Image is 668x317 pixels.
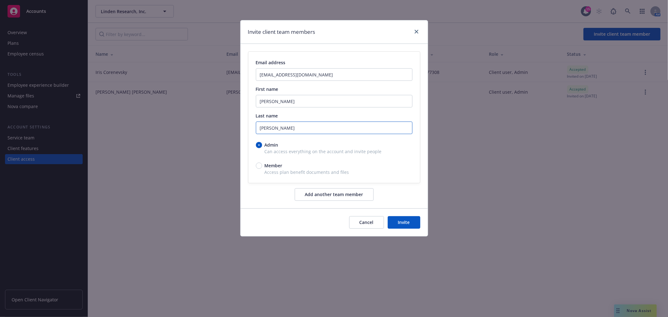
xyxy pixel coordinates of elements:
[256,86,278,92] span: First name
[256,122,412,134] input: Enter last name
[413,28,420,35] a: close
[256,95,412,107] input: Enter first name
[248,28,315,36] h1: Invite client team members
[248,51,420,183] div: email
[256,169,412,175] span: Access plan benefit documents and files
[256,142,262,148] input: Admin
[265,142,278,148] span: Admin
[256,148,412,155] span: Can access everything on the account and invite people
[295,188,374,201] button: Add another team member
[265,162,282,169] span: Member
[349,216,384,229] button: Cancel
[256,163,262,169] input: Member
[256,68,412,81] input: Enter an email address
[256,113,278,119] span: Last name
[256,60,286,65] span: Email address
[388,216,420,229] button: Invite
